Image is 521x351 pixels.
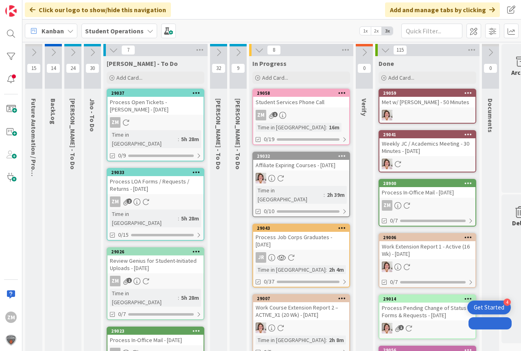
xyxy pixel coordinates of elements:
[379,187,475,198] div: Process In-Office Mail - [DATE]
[85,27,144,35] b: Student Operations
[107,89,204,115] div: 29037Process Open Tickets - [PERSON_NAME] - [DATE]
[382,27,393,35] span: 3x
[253,89,349,97] div: 29058
[371,27,382,35] span: 2x
[110,209,178,227] div: Time in [GEOGRAPHIC_DATA]
[256,252,266,263] div: JR
[398,325,404,330] span: 1
[256,110,266,120] div: ZM
[486,98,495,133] span: Documents
[379,131,475,156] div: 29041Weekly JC / Academics Meeting - 30 Minutes - [DATE]
[256,323,266,333] img: EW
[256,265,326,274] div: Time in [GEOGRAPHIC_DATA]
[215,98,223,170] span: Eric - To Do
[264,207,274,216] span: 0/10
[474,303,504,312] div: Get Started
[179,214,201,223] div: 5h 28m
[256,123,326,132] div: Time in [GEOGRAPHIC_DATA]
[325,190,347,199] div: 2h 39m
[25,2,171,17] div: Click our logo to show/hide this navigation
[382,323,392,334] img: EW
[379,234,475,259] div: 29006Work Extension Report 1 - Active (16 Wk) - [DATE]
[383,181,475,186] div: 28900
[253,295,349,320] div: 29007Work Course Extension Report 2 – ACTIVE_X1 (20 Wk) - [DATE]
[234,98,242,170] span: Amanda - To Do
[116,74,142,81] span: Add Card...
[324,190,325,199] span: :
[383,90,475,96] div: 29059
[179,135,201,144] div: 5h 28m
[267,45,281,55] span: 8
[379,97,475,107] div: Met w/ [PERSON_NAME] - 50 Minutes
[253,232,349,250] div: Process Job Corps Graduates - [DATE]
[212,63,225,73] span: 32
[379,234,475,241] div: 29006
[253,252,349,263] div: JR
[327,336,346,344] div: 2h 8m
[253,225,349,250] div: 29043Process Job Corps Graduates - [DATE]
[46,63,60,73] span: 14
[379,303,475,320] div: Process Pending Change of Status Forms & Requests - [DATE]
[262,74,288,81] span: Add Card...
[257,153,349,159] div: 29032
[107,276,204,286] div: ZM
[390,278,398,286] span: 0/7
[383,132,475,137] div: 29041
[326,265,327,274] span: :
[484,63,497,73] span: 0
[379,295,475,320] div: 29014Process Pending Change of Status Forms & Requests - [DATE]
[390,216,398,225] span: 0/7
[107,196,204,207] div: ZM
[379,89,475,107] div: 29059Met w/ [PERSON_NAME] - 50 Minutes
[360,27,371,35] span: 1x
[401,24,462,38] input: Quick Filter...
[118,310,126,318] span: 0/7
[388,74,414,81] span: Add Card...
[503,299,511,306] div: 4
[118,151,126,160] span: 0/9
[49,98,57,124] span: BackLog
[85,63,99,73] span: 30
[5,5,17,17] img: Visit kanbanzone.com
[30,98,38,209] span: Future Automation / Process Building
[107,97,204,115] div: Process Open Tickets - [PERSON_NAME] - [DATE]
[118,231,129,239] span: 0/15
[107,176,204,194] div: Process LOA Forms / Requests / Returns - [DATE]
[379,131,475,138] div: 29041
[256,173,266,183] img: EW
[379,180,475,198] div: 28900Process In-Office Mail - [DATE]
[253,97,349,107] div: Student Services Phone Call
[379,89,475,97] div: 29059
[110,289,178,307] div: Time in [GEOGRAPHIC_DATA]
[264,135,274,144] span: 0/19
[111,249,204,255] div: 29026
[383,235,475,240] div: 29006
[379,180,475,187] div: 28900
[107,117,204,128] div: ZM
[379,200,475,211] div: ZM
[379,59,394,68] span: Done
[178,214,179,223] span: :
[253,295,349,302] div: 29007
[111,328,204,334] div: 29023
[382,110,392,120] img: EW
[379,159,475,169] div: EW
[107,89,204,97] div: 29037
[360,98,368,116] span: Verify
[110,130,178,148] div: Time in [GEOGRAPHIC_DATA]
[393,45,407,55] span: 115
[42,26,64,36] span: Kanban
[107,169,204,176] div: 29033
[382,159,392,169] img: EW
[27,63,41,73] span: 15
[253,302,349,320] div: Work Course Extension Report 2 – ACTIVE_X1 (20 Wk) - [DATE]
[111,170,204,175] div: 29033
[379,241,475,259] div: Work Extension Report 1 - Active (16 Wk) - [DATE]
[379,138,475,156] div: Weekly JC / Academics Meeting - 30 Minutes - [DATE]
[379,295,475,303] div: 29014
[66,63,80,73] span: 24
[121,45,135,55] span: 7
[257,296,349,301] div: 29007
[467,301,511,314] div: Open Get Started checklist, remaining modules: 4
[383,296,475,302] div: 29014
